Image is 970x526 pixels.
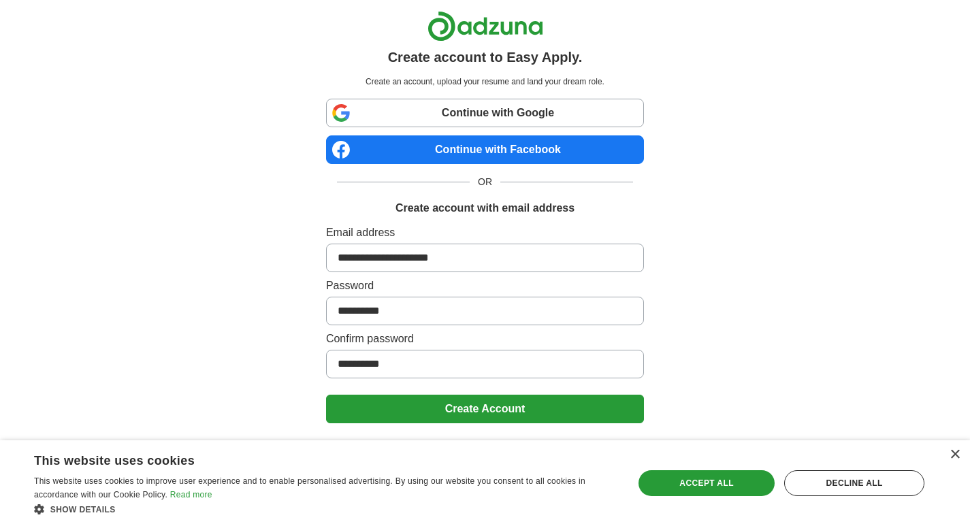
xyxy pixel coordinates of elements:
[170,490,212,499] a: Read more, opens a new window
[50,505,116,514] span: Show details
[395,200,575,216] h1: Create account with email address
[950,450,960,460] div: Close
[326,99,644,127] a: Continue with Google
[470,175,500,189] span: OR
[326,395,644,423] button: Create Account
[427,11,543,42] img: Adzuna logo
[329,76,641,88] p: Create an account, upload your resume and land your dream role.
[638,470,775,496] div: Accept all
[388,47,583,67] h1: Create account to Easy Apply.
[326,135,644,164] a: Continue with Facebook
[34,448,582,469] div: This website uses cookies
[326,278,644,294] label: Password
[34,502,616,516] div: Show details
[34,476,585,499] span: This website uses cookies to improve user experience and to enable personalised advertising. By u...
[784,470,924,496] div: Decline all
[326,331,644,347] label: Confirm password
[326,225,644,241] label: Email address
